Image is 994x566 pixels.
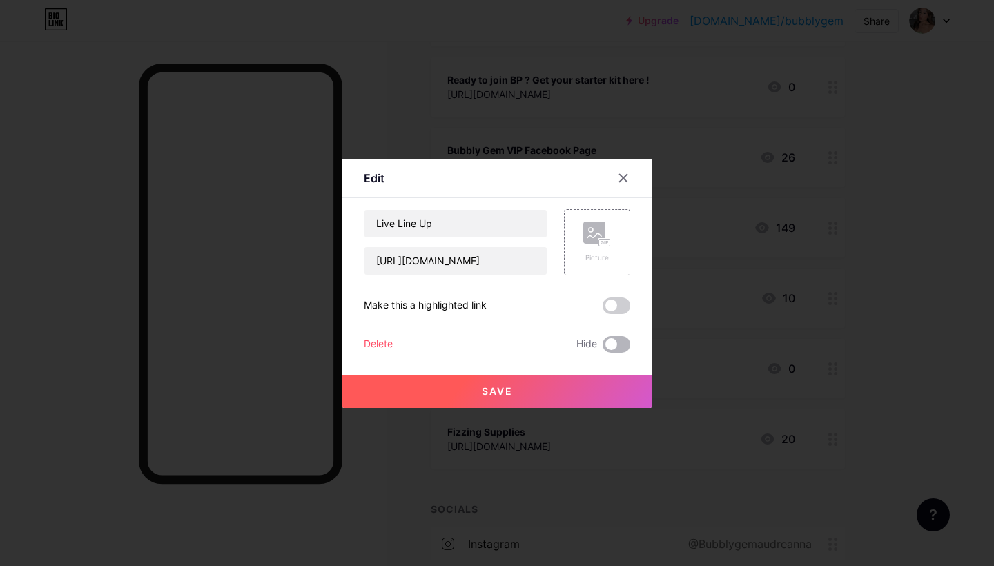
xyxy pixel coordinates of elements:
[364,210,547,237] input: Title
[583,253,611,263] div: Picture
[482,385,513,397] span: Save
[342,375,652,408] button: Save
[576,336,597,353] span: Hide
[364,247,547,275] input: URL
[364,297,487,314] div: Make this a highlighted link
[364,336,393,353] div: Delete
[364,170,384,186] div: Edit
